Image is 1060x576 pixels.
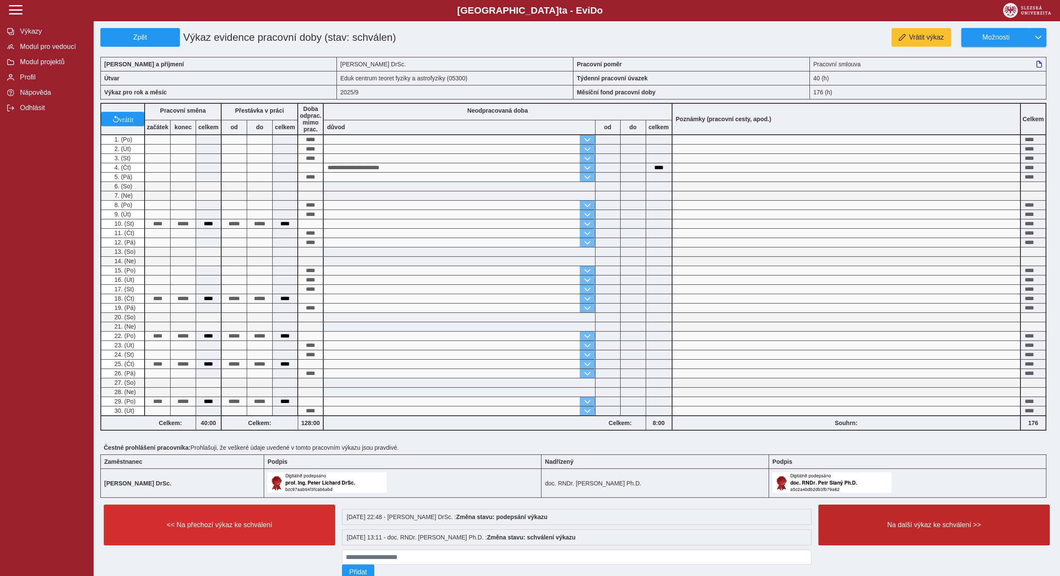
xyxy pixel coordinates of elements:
span: 15. (Po) [113,267,136,274]
span: 27. (So) [113,379,136,386]
span: Na další výkaz ke schválení >> [826,521,1043,529]
b: Celkem: [145,420,196,426]
span: 21. (Ne) [113,323,136,330]
span: << Na přechozí výkaz ke schválení [111,521,328,529]
span: Odhlásit [17,104,86,112]
span: o [597,5,603,16]
b: celkem [646,124,672,131]
span: 23. (Út) [113,342,134,349]
b: Podpis [772,458,792,465]
b: Neodpracovaná doba [467,107,528,114]
div: Pracovní smlouva [810,57,1046,71]
span: 18. (Čt) [113,295,134,302]
span: 26. (Pá) [113,370,136,377]
b: začátek [145,124,170,131]
div: Prohlašuji, že veškeré údaje uvedené v tomto pracovním výkazu jsou pravdivé. [100,441,1053,454]
button: vrátit [101,112,144,126]
span: 17. (St) [113,286,134,292]
button: Možnosti [961,28,1030,47]
span: 5. (Pá) [113,173,132,180]
button: Na další výkaz ke schválení >> [818,505,1050,545]
b: od [596,124,620,131]
b: Týdenní pracovní úvazek [577,75,648,82]
span: Profil [17,74,86,81]
td: doc. RNDr. [PERSON_NAME] Ph.D. [541,469,769,498]
b: [PERSON_NAME] a příjmení [104,61,184,68]
button: Vrátit výkaz [892,28,951,47]
div: Eduk centrum teoret fyziky a astrofyziky (05300) [337,71,573,85]
div: [PERSON_NAME] DrSc. [337,57,573,71]
b: 8:00 [646,420,672,426]
b: Souhrn: [835,420,858,426]
b: celkem [196,124,221,131]
b: od [222,124,247,131]
b: Podpis [268,458,288,465]
div: [DATE] 22:48 - [PERSON_NAME] DrSc. : [342,509,812,525]
b: Zaměstnanec [104,458,142,465]
span: 10. (St) [113,220,134,227]
b: Celkem: [595,420,646,426]
b: [GEOGRAPHIC_DATA] a - Evi [26,5,1034,16]
b: Celkem [1023,116,1044,122]
b: Změna stavu: podepsání výkazu [456,514,547,520]
span: 30. (Út) [113,407,134,414]
span: 3. (St) [113,155,131,162]
span: Výkazy [17,28,86,35]
span: Vrátit výkaz [909,34,944,41]
span: 24. (St) [113,351,134,358]
span: 6. (So) [113,183,132,190]
b: 176 [1021,420,1046,426]
span: 9. (Út) [113,211,131,218]
span: 1. (Po) [113,136,132,143]
button: Zpět [100,28,180,47]
img: Digitálně podepsáno uživatelem [268,472,387,493]
span: D [590,5,597,16]
span: 22. (Po) [113,332,136,339]
div: [DATE] 13:11 - doc. RNDr. [PERSON_NAME] Ph.D. : [342,529,812,545]
h1: Výkaz evidence pracovní doby (stav: schválen) [180,28,498,47]
b: celkem [273,124,297,131]
b: Celkem: [222,420,298,426]
b: Pracovní směna [160,107,205,114]
b: Měsíční fond pracovní doby [577,89,655,96]
span: 16. (Út) [113,276,134,283]
b: 128:00 [298,420,323,426]
span: 12. (Pá) [113,239,136,246]
b: 40:00 [196,420,221,426]
div: 2025/9 [337,85,573,99]
b: Čestné prohlášení pracovníka: [104,444,191,451]
span: t [559,5,562,16]
img: logo_web_su.png [1003,3,1051,18]
span: 7. (Ne) [113,192,133,199]
span: Přidat [349,568,367,576]
b: Změna stavu: schválení výkazu [487,534,576,541]
span: 29. (Po) [113,398,136,405]
b: Doba odprac. mimo prac. [300,105,322,133]
b: do [621,124,646,131]
span: vrátit [119,116,134,122]
span: 14. (Ne) [113,258,136,264]
b: do [247,124,272,131]
span: Nápověda [17,89,86,96]
b: důvod [327,124,345,131]
b: Pracovní poměr [577,61,622,68]
span: 11. (Čt) [113,230,134,236]
b: Nadřízený [545,458,573,465]
span: 28. (Ne) [113,389,136,395]
span: 13. (So) [113,248,136,255]
div: 40 (h) [810,71,1046,85]
span: 20. (So) [113,314,136,321]
span: 25. (Čt) [113,360,134,367]
b: Útvar [104,75,120,82]
span: 8. (Po) [113,201,132,208]
span: Modul projektů [17,58,86,66]
img: Digitálně podepsáno uživatelem [772,472,892,493]
b: Přestávka v práci [235,107,284,114]
span: 4. (Čt) [113,164,131,171]
b: Poznámky (pracovní cesty, apod.) [672,116,775,122]
div: 176 (h) [810,85,1046,99]
span: Možnosti [969,34,1023,41]
b: Výkaz pro rok a měsíc [104,89,167,96]
span: Zpět [104,34,176,41]
b: [PERSON_NAME] DrSc. [104,480,171,487]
